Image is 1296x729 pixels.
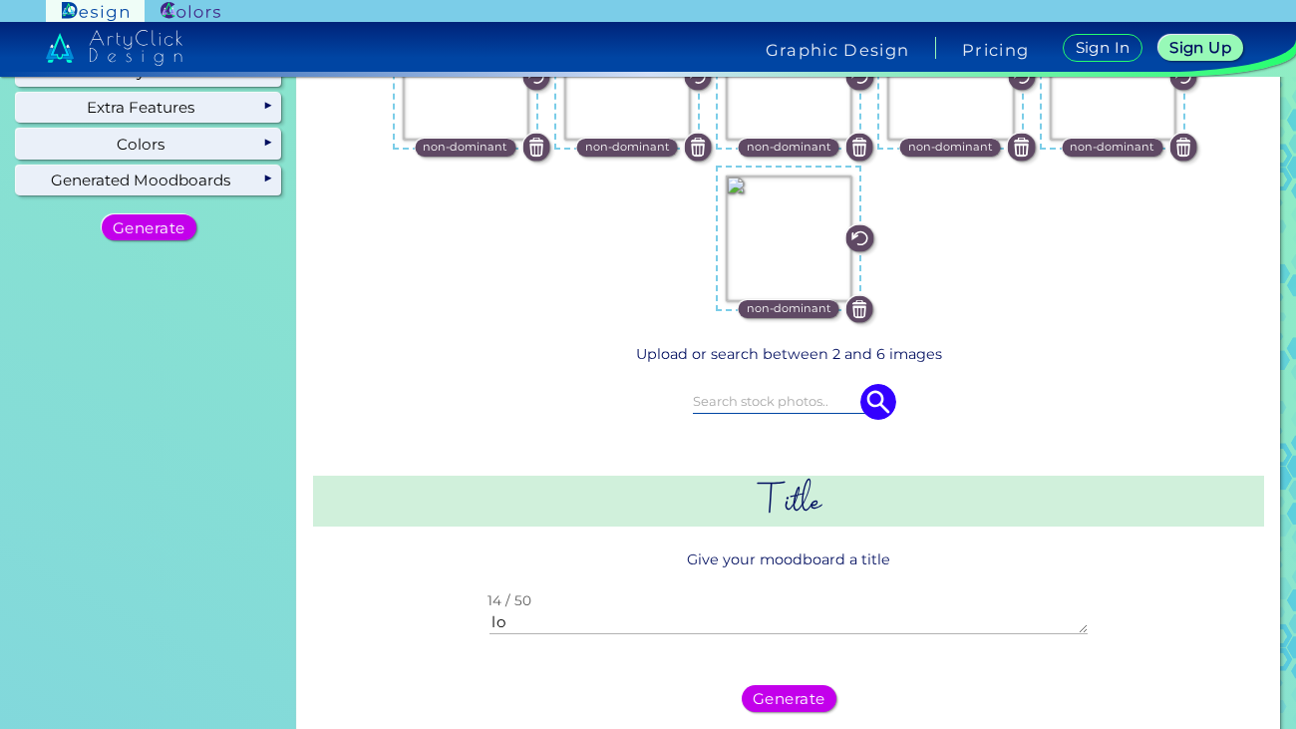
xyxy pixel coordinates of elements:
h2: Title [313,476,1264,527]
h5: Sign Up [1172,41,1228,55]
a: Sign In [1067,35,1138,61]
p: non-dominant [1070,139,1154,157]
p: non-dominant [747,300,831,318]
img: ArtyClick Colors logo [161,2,220,21]
a: Pricing [962,42,1029,58]
p: non-dominant [585,139,670,157]
input: Search stock photos.. [693,390,884,412]
h4: Graphic Design [766,42,909,58]
div: Colors [16,129,281,159]
p: Give your moodboard a title [313,542,1264,578]
label: 14 / 50 [487,594,531,608]
p: Upload or search between 2 and 6 images [321,343,1256,366]
h5: Generate [116,220,181,234]
a: Sign Up [1162,36,1238,60]
img: 9432c074-c19d-423c-a1f2-31117f5c028d [726,176,851,301]
p: non-dominant [747,139,831,157]
h5: Generate [756,691,821,705]
h5: Sign In [1078,41,1128,55]
div: Extra Features [16,93,281,123]
div: Generated Moodboards [16,166,281,195]
img: icon search [860,384,896,420]
p: non-dominant [908,139,993,157]
p: non-dominant [423,139,507,157]
img: artyclick_design_logo_white_combined_path.svg [46,30,183,66]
